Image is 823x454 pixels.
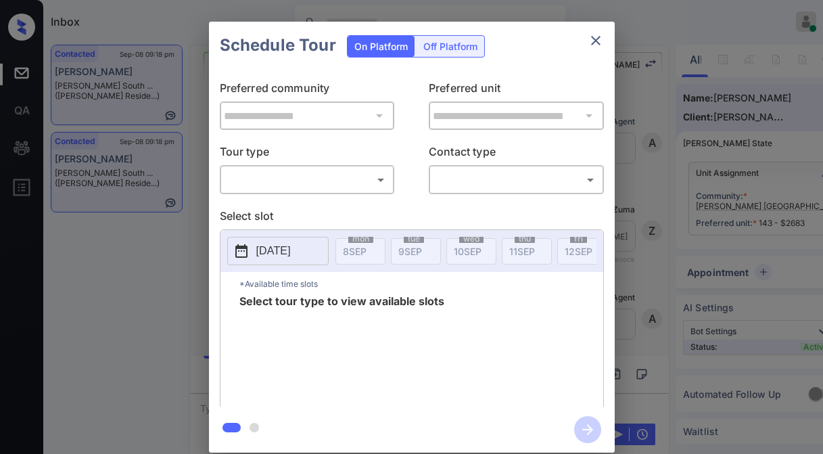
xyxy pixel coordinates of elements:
p: *Available time slots [239,272,603,296]
div: Off Platform [417,36,484,57]
h2: Schedule Tour [209,22,347,69]
button: close [582,27,609,54]
div: On Platform [348,36,415,57]
p: Preferred unit [429,80,604,101]
p: Tour type [220,143,395,165]
p: Preferred community [220,80,395,101]
span: Select tour type to view available slots [239,296,444,404]
p: Contact type [429,143,604,165]
p: [DATE] [256,243,291,259]
p: Select slot [220,208,604,229]
button: [DATE] [227,237,329,265]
